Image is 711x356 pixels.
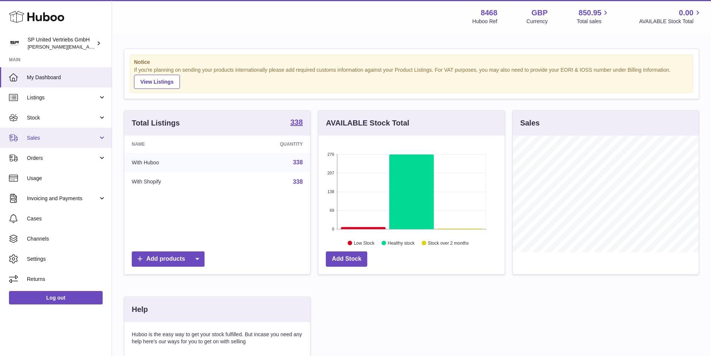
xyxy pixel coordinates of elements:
[132,251,205,267] a: Add products
[9,291,103,304] a: Log out
[326,251,367,267] a: Add Stock
[327,171,334,175] text: 207
[134,75,180,89] a: View Listings
[134,59,689,66] strong: Notice
[27,215,106,222] span: Cases
[27,256,106,263] span: Settings
[332,227,334,231] text: 0
[293,179,303,185] a: 338
[520,118,540,128] h3: Sales
[124,153,225,172] td: With Huboo
[330,208,334,213] text: 69
[27,94,98,101] span: Listings
[639,18,702,25] span: AVAILABLE Stock Total
[9,38,20,49] img: tim@sp-united.com
[27,195,98,202] span: Invoicing and Payments
[225,136,311,153] th: Quantity
[27,276,106,283] span: Returns
[326,118,409,128] h3: AVAILABLE Stock Total
[27,155,98,162] span: Orders
[27,114,98,121] span: Stock
[579,8,601,18] span: 850.95
[134,66,689,89] div: If you're planning on sending your products internationally please add required customs informati...
[28,36,95,50] div: SP United Vertriebs GmbH
[428,240,469,245] text: Stock over 2 months
[577,8,610,25] a: 850.95 Total sales
[124,172,225,192] td: With Shopify
[27,134,98,142] span: Sales
[124,136,225,153] th: Name
[679,8,693,18] span: 0.00
[327,189,334,194] text: 138
[481,8,498,18] strong: 8468
[27,235,106,242] span: Channels
[290,118,303,127] a: 338
[639,8,702,25] a: 0.00 AVAILABLE Stock Total
[473,18,498,25] div: Huboo Ref
[27,74,106,81] span: My Dashboard
[388,240,415,245] text: Healthy stock
[290,118,303,126] strong: 338
[27,175,106,182] span: Usage
[132,118,180,128] h3: Total Listings
[327,152,334,157] text: 276
[354,240,375,245] text: Low Stock
[531,8,548,18] strong: GBP
[527,18,548,25] div: Currency
[293,159,303,165] a: 338
[132,304,148,315] h3: Help
[28,44,150,50] span: [PERSON_NAME][EMAIL_ADDRESS][DOMAIN_NAME]
[132,331,303,345] p: Huboo is the easy way to get your stock fulfilled. But incase you need any help here's our ways f...
[577,18,610,25] span: Total sales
